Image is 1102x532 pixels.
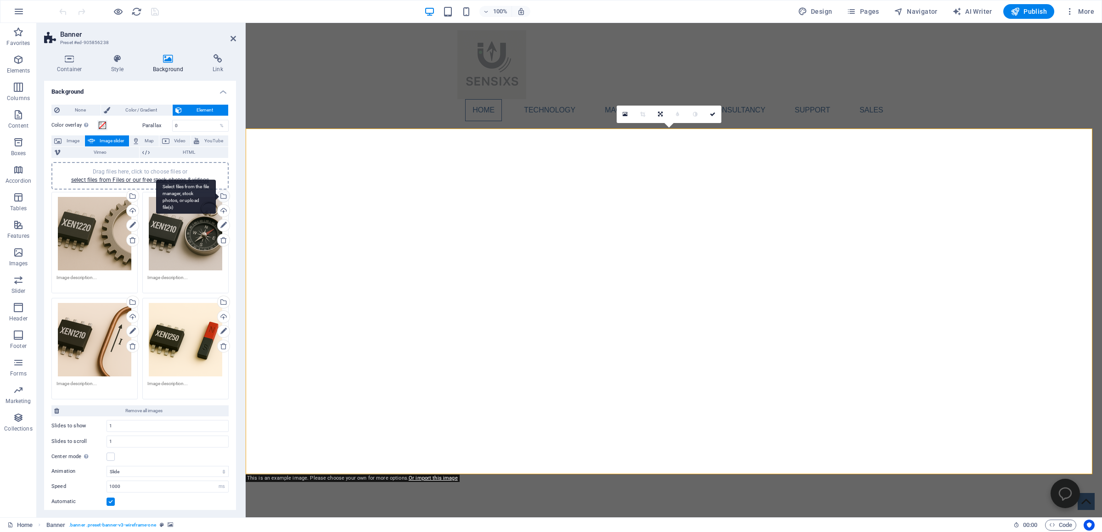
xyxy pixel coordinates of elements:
[56,303,133,376] div: 2d0c855d-616f-4b2d-a16f-dea9f8b96d68-We84NJu_amEw4_qcL_eLvg.png
[69,520,156,531] span: . banner .preset-banner-v3-wireframe-one
[62,405,226,416] span: Remove all images
[60,39,218,47] h3: Preset #ed-905856238
[51,496,107,507] label: Automatic
[168,522,173,527] i: This element contains a background
[51,466,107,477] label: Animation
[113,105,169,116] span: Color / Gradient
[98,54,140,73] h4: Style
[172,135,188,146] span: Video
[6,39,30,47] p: Favorites
[9,315,28,322] p: Header
[652,106,669,123] a: Change orientation
[46,520,173,531] nav: breadcrumb
[7,232,29,240] p: Features
[44,54,98,73] h4: Container
[51,135,84,146] button: Image
[142,135,156,146] span: Map
[805,456,834,485] button: Open chatbot window
[617,106,634,123] a: Select files from the file manager, stock photos, or upload file(s)
[1011,7,1047,16] span: Publish
[140,147,228,158] button: HTML
[952,7,992,16] span: AI Writer
[7,95,30,102] p: Columns
[1045,520,1076,531] button: Code
[493,6,508,17] h6: 100%
[147,303,224,376] div: ChatGPTImageAug25202501_31_06PM-tregbsJPU6vxWikeZ7J5FA.png
[129,135,159,146] button: Map
[185,105,225,116] span: Element
[245,475,460,482] div: This is an example image. Please choose your own for more options.
[517,7,525,16] i: On resize automatically adjust zoom level to fit chosen device.
[51,423,107,428] label: Slides to show
[894,7,938,16] span: Navigator
[1065,7,1094,16] span: More
[159,135,191,146] button: Video
[686,106,704,123] a: Greyscale
[6,177,31,185] p: Accordion
[479,6,512,17] button: 100%
[85,135,129,146] button: Image slider
[10,205,27,212] p: Tables
[62,105,98,116] span: None
[1062,4,1098,19] button: More
[140,54,200,73] h4: Background
[6,398,31,405] p: Marketing
[71,177,209,183] a: select files from Files or our free stock photos & videos
[798,7,832,16] span: Design
[847,7,879,16] span: Pages
[200,54,236,73] h4: Link
[51,105,101,116] button: None
[794,4,836,19] div: Design (Ctrl+Alt+Y)
[11,287,26,295] p: Slider
[409,475,458,481] a: Or import this image
[1003,4,1054,19] button: Publish
[215,120,228,131] div: %
[212,492,363,512] span: [DOMAIN_NAME]
[9,260,28,267] p: Images
[11,150,26,157] p: Boxes
[217,190,230,202] a: Select files from the file manager, stock photos, or upload file(s)
[131,6,142,17] button: reload
[1013,520,1038,531] h6: Session time
[843,4,883,19] button: Pages
[101,105,172,116] button: Color / Gradient
[704,106,721,123] a: Confirm ( Ctrl ⏎ )
[46,520,66,531] span: Click to select. Double-click to edit
[794,4,836,19] button: Design
[44,81,236,97] h4: Background
[669,106,686,123] a: Blur
[160,522,164,527] i: This element is a customizable preset
[7,67,30,74] p: Elements
[4,425,32,432] p: Collections
[1049,520,1072,531] span: Code
[51,451,107,462] label: Center mode
[634,106,652,123] a: Crop mode
[8,122,28,129] p: Content
[191,135,228,146] button: YouTube
[63,147,136,158] span: Vimeo
[51,147,139,158] button: Vimeo
[173,105,228,116] button: Element
[1023,520,1037,531] span: 00 00
[10,370,27,377] p: Forms
[64,135,82,146] span: Image
[156,179,216,214] div: Select files from the file manager, stock photos, or upload file(s)
[142,123,172,128] label: Parallax
[7,520,33,531] a: Click to cancel selection. Double-click to open Pages
[56,197,133,270] div: 945f3a8d-e7f7-43d8-8809-c1556ff1fce6-6-UlJqropOLWZW4lrAQZdw.png
[1084,520,1095,531] button: Usercentrics
[51,439,107,444] label: Slides to scroll
[10,342,27,350] p: Footer
[949,4,996,19] button: AI Writer
[60,30,236,39] h2: Banner
[152,147,225,158] span: HTML
[890,4,941,19] button: Navigator
[98,135,127,146] span: Image slider
[51,405,229,416] button: Remove all images
[71,168,209,183] span: Drag files here, click to choose files or
[51,120,97,131] label: Color overlay
[51,484,107,489] label: Speed
[147,197,224,270] div: d10b4dfc-852a-4506-bbfe-11eb99b1eba4-gGazPbAKzzmRG_4uIvgGXQ.png
[202,135,225,146] span: YouTube
[1029,521,1031,528] span: :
